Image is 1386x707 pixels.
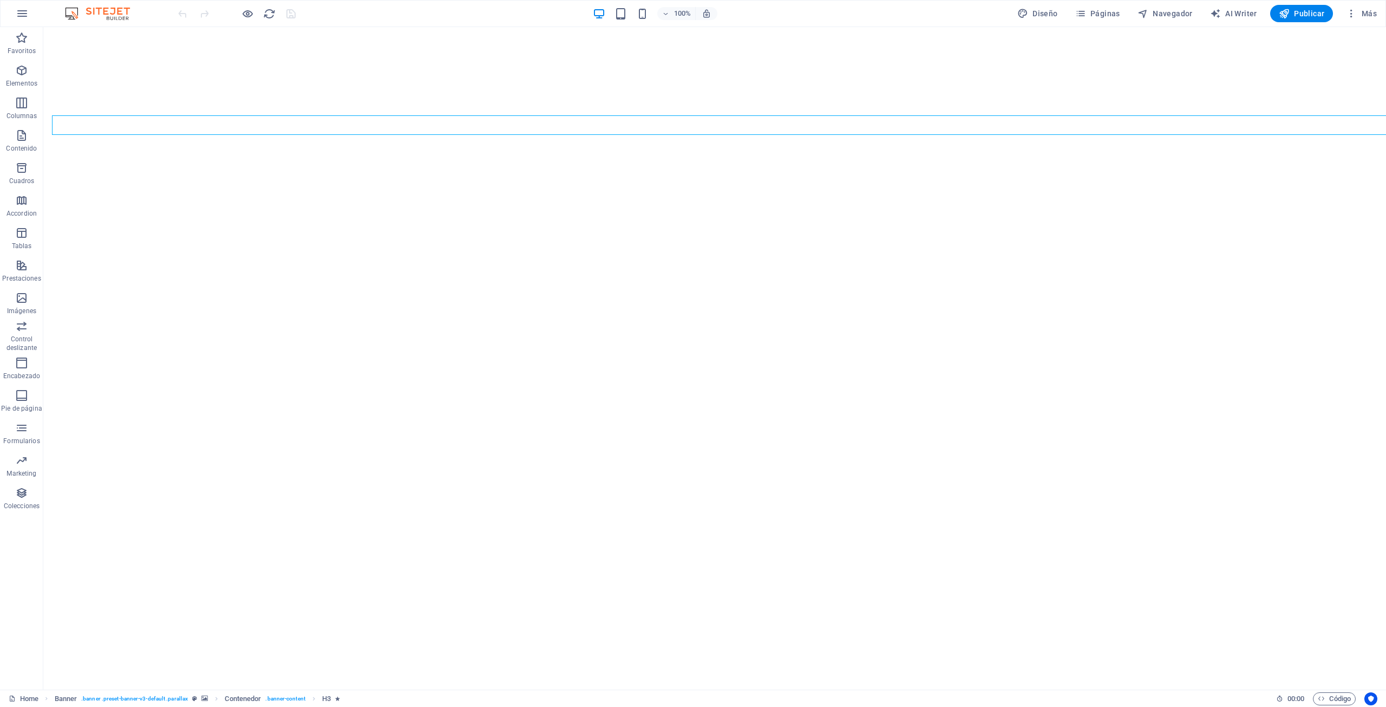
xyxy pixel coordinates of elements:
[1276,692,1305,705] h6: Tiempo de la sesión
[657,7,696,20] button: 100%
[192,696,197,702] i: Este elemento es un preajuste personalizable
[3,437,40,445] p: Formularios
[1364,692,1377,705] button: Usercentrics
[7,307,36,315] p: Imágenes
[1270,5,1333,22] button: Publicar
[3,372,40,380] p: Encabezado
[1210,8,1257,19] span: AI Writer
[9,692,38,705] a: Haz clic para cancelar la selección y doble clic para abrir páginas
[12,242,32,250] p: Tablas
[6,209,37,218] p: Accordion
[9,177,35,185] p: Cuadros
[1,404,42,413] p: Pie de página
[81,692,188,705] span: . banner .preset-banner-v3-default .parallax
[335,696,340,702] i: El elemento contiene una animación
[1295,695,1297,703] span: :
[263,8,276,20] i: Volver a cargar página
[55,692,77,705] span: Haz clic para seleccionar y doble clic para editar
[1071,5,1125,22] button: Páginas
[1318,692,1351,705] span: Código
[8,47,36,55] p: Favoritos
[6,144,37,153] p: Contenido
[265,692,305,705] span: . banner-content
[322,692,331,705] span: Haz clic para seleccionar y doble clic para editar
[1346,8,1377,19] span: Más
[6,79,37,88] p: Elementos
[1075,8,1120,19] span: Páginas
[1206,5,1261,22] button: AI Writer
[1279,8,1325,19] span: Publicar
[201,696,208,702] i: Este elemento contiene un fondo
[6,469,36,478] p: Marketing
[4,502,40,510] p: Colecciones
[674,7,691,20] h6: 100%
[1017,8,1058,19] span: Diseño
[263,7,276,20] button: reload
[225,692,261,705] span: Haz clic para seleccionar y doble clic para editar
[1287,692,1304,705] span: 00 00
[1133,5,1197,22] button: Navegador
[55,692,341,705] nav: breadcrumb
[6,112,37,120] p: Columnas
[1342,5,1381,22] button: Más
[2,274,41,283] p: Prestaciones
[1013,5,1062,22] button: Diseño
[1137,8,1193,19] span: Navegador
[241,7,254,20] button: Haz clic para salir del modo de previsualización y seguir editando
[702,9,711,18] i: Al redimensionar, ajustar el nivel de zoom automáticamente para ajustarse al dispositivo elegido.
[1313,692,1356,705] button: Código
[62,7,143,20] img: Editor Logo
[1013,5,1062,22] div: Diseño (Ctrl+Alt+Y)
